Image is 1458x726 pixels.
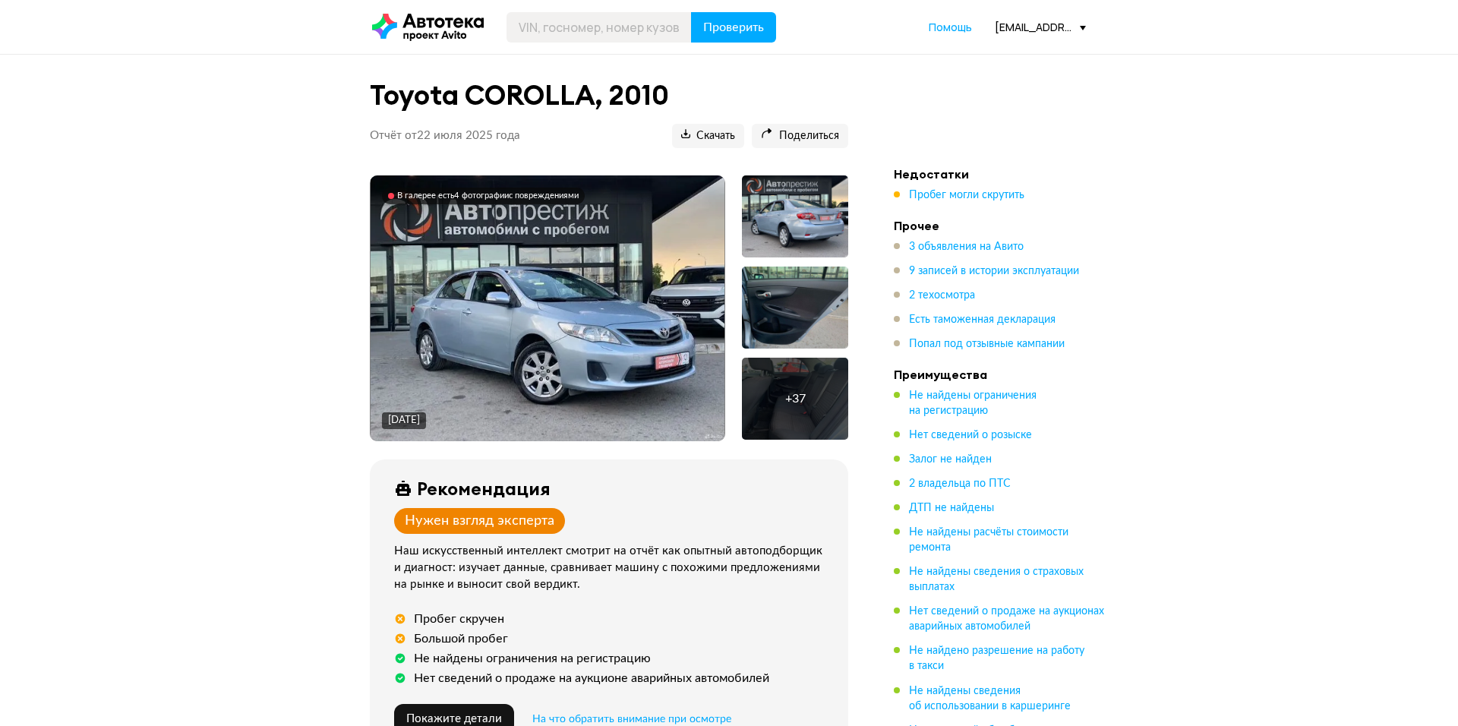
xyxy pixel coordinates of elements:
[761,129,839,144] span: Поделиться
[405,513,554,529] div: Нужен взгляд эксперта
[691,12,776,43] button: Проверить
[681,129,735,144] span: Скачать
[397,191,579,201] div: В галерее есть 4 фотографии с повреждениями
[909,290,975,301] span: 2 техосмотра
[909,503,994,513] span: ДТП не найдены
[909,567,1084,592] span: Не найдены сведения о страховых выплатах
[703,21,764,33] span: Проверить
[909,390,1037,416] span: Не найдены ограничения на регистрацию
[414,631,508,646] div: Большой пробег
[909,454,992,465] span: Залог не найден
[370,128,520,144] p: Отчёт от 22 июля 2025 года
[672,124,744,148] button: Скачать
[909,606,1104,632] span: Нет сведений о продаже на аукционах аварийных автомобилей
[414,671,769,686] div: Нет сведений о продаже на аукционе аварийных автомобилей
[929,20,972,35] a: Помощь
[909,430,1032,440] span: Нет сведений о розыске
[752,124,848,148] button: Поделиться
[909,190,1024,200] span: Пробег могли скрутить
[909,314,1056,325] span: Есть таможенная декларация
[406,713,502,724] span: Покажите детали
[909,478,1011,489] span: 2 владельца по ПТС
[507,12,692,43] input: VIN, госномер, номер кузова
[417,478,551,499] div: Рекомендация
[909,339,1065,349] span: Попал под отзывные кампании
[394,543,830,593] div: Наш искусственный интеллект смотрит на отчёт как опытный автоподборщик и диагност: изучает данные...
[995,20,1086,34] div: [EMAIL_ADDRESS][DOMAIN_NAME]
[388,414,420,428] div: [DATE]
[909,527,1068,553] span: Не найдены расчёты стоимости ремонта
[414,611,504,627] div: Пробег скручен
[894,367,1106,382] h4: Преимущества
[909,646,1084,671] span: Не найдено разрешение на работу в такси
[785,391,806,406] div: + 37
[929,20,972,34] span: Помощь
[909,686,1071,712] span: Не найдены сведения об использовании в каршеринге
[532,714,731,724] span: На что обратить внимание при осмотре
[909,266,1079,276] span: 9 записей в истории эксплуатации
[414,651,651,666] div: Не найдены ограничения на регистрацию
[894,218,1106,233] h4: Прочее
[370,79,848,112] h1: Toyota COROLLA, 2010
[894,166,1106,181] h4: Недостатки
[909,241,1024,252] span: 3 объявления на Авито
[371,175,725,441] img: Main car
